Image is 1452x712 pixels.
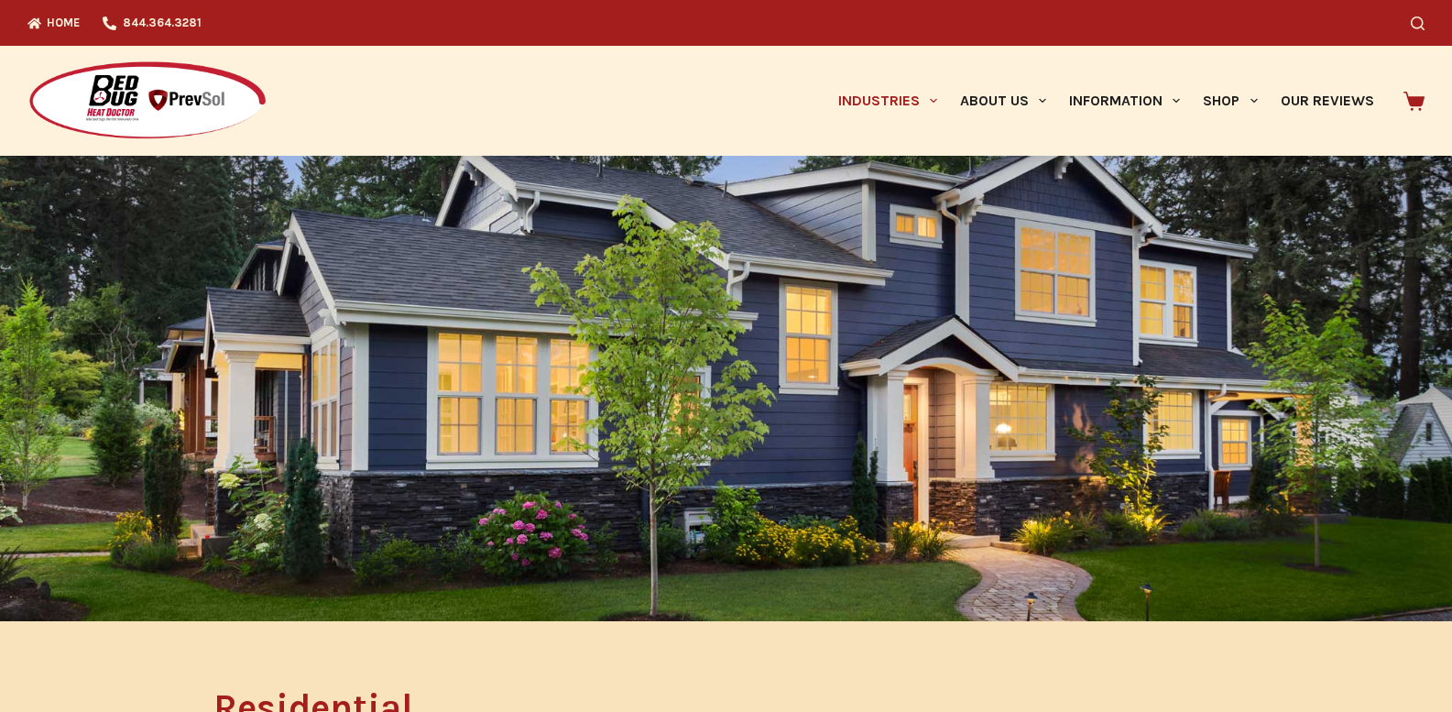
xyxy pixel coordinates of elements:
a: Our Reviews [1269,46,1385,156]
a: About Us [948,46,1057,156]
a: Shop [1192,46,1269,156]
img: Prevsol/Bed Bug Heat Doctor [27,60,267,142]
a: Industries [826,46,948,156]
a: Information [1058,46,1192,156]
button: Search [1411,16,1425,30]
nav: Primary [826,46,1385,156]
